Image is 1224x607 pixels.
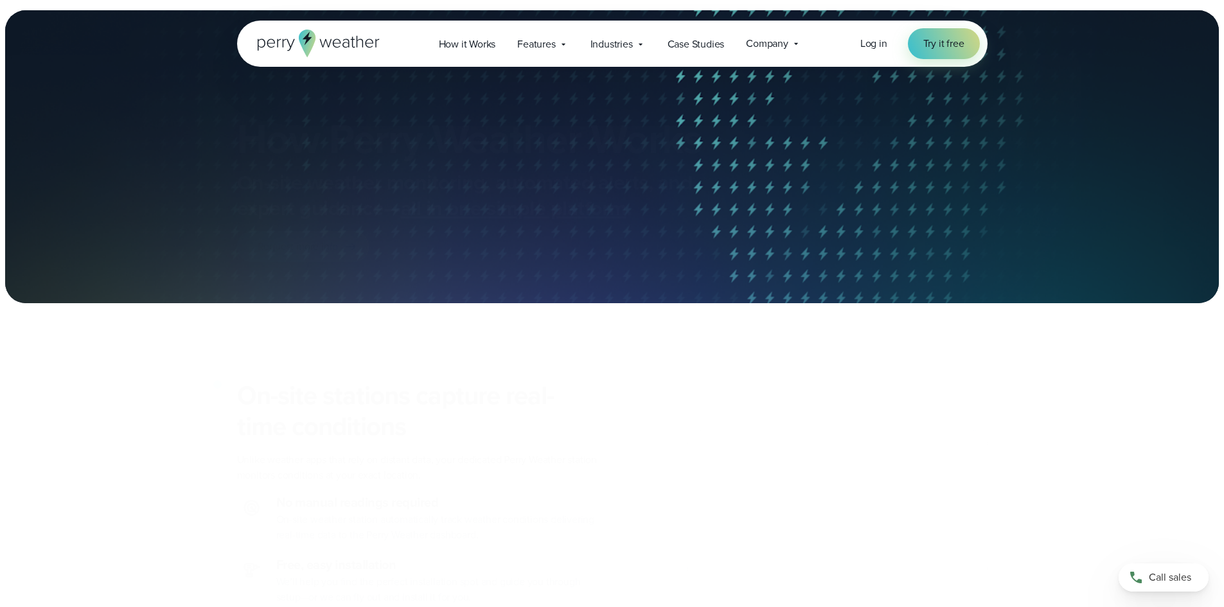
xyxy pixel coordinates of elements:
[439,37,496,52] span: How it Works
[428,31,507,57] a: How it Works
[908,28,980,59] a: Try it free
[1149,570,1191,585] span: Call sales
[590,37,633,52] span: Industries
[668,37,725,52] span: Case Studies
[746,36,788,51] span: Company
[657,31,736,57] a: Case Studies
[517,37,555,52] span: Features
[923,36,964,51] span: Try it free
[860,36,887,51] a: Log in
[1119,563,1209,592] a: Call sales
